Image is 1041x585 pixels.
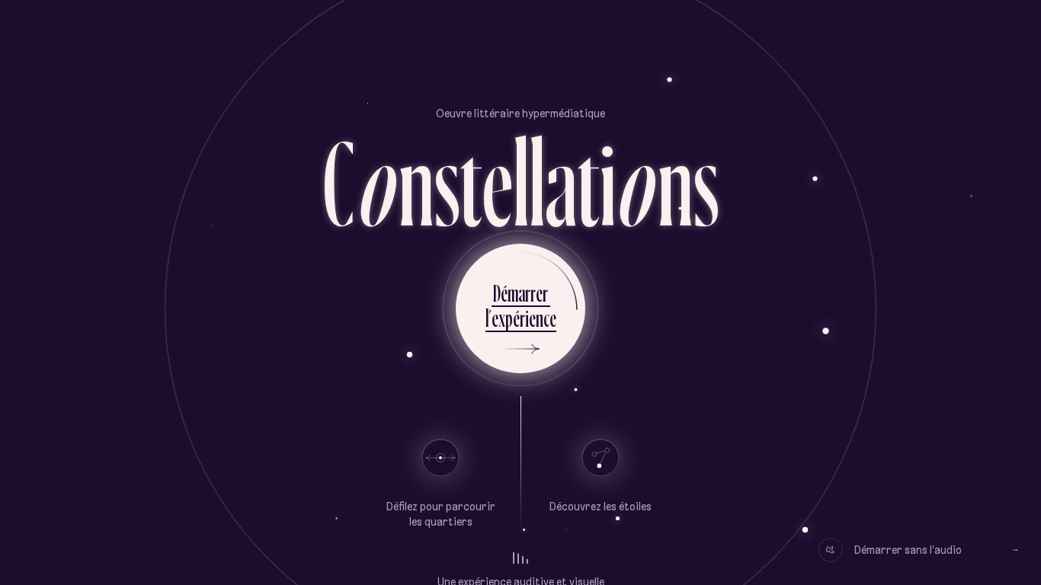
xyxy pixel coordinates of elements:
[485,303,488,333] div: l
[399,121,434,242] div: n
[493,278,501,308] div: D
[492,303,498,333] div: e
[508,278,518,308] div: m
[354,121,399,242] div: o
[456,244,585,373] button: Démarrerl’expérience
[658,121,693,242] div: n
[529,303,536,333] div: e
[518,278,525,308] div: a
[693,121,719,242] div: s
[577,121,600,242] div: t
[536,278,543,308] div: e
[482,121,513,242] div: e
[513,121,529,242] div: l
[505,303,513,333] div: p
[549,303,556,333] div: e
[513,303,520,333] div: é
[525,303,529,333] div: i
[529,121,545,242] div: l
[600,121,616,242] div: i
[530,278,536,308] div: r
[525,278,530,308] div: r
[498,303,505,333] div: x
[322,121,354,242] div: C
[460,121,482,242] div: t
[818,538,1018,562] button: Démarrer sans l’audio
[520,303,525,333] div: r
[488,303,492,333] div: ’
[543,278,548,308] div: r
[543,303,549,333] div: c
[383,500,498,529] p: Défilez pour parcourir les quartiers
[854,538,962,562] div: Démarrer sans l’audio
[536,303,543,333] div: n
[545,121,577,242] div: a
[549,500,652,515] p: Découvrez les étoiles
[613,121,658,242] div: o
[436,106,605,121] p: Oeuvre littéraire hypermédiatique
[434,121,460,242] div: s
[501,278,508,308] div: é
